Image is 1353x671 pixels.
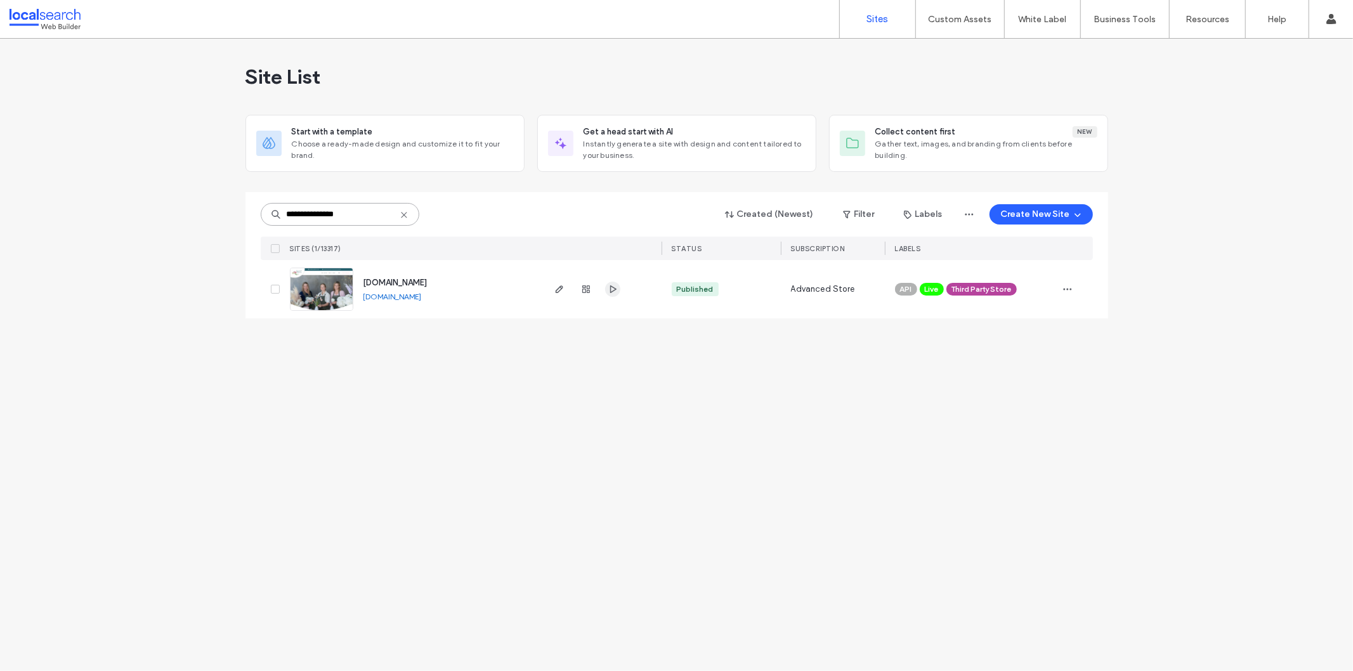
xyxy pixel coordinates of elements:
span: Start with a template [292,126,373,138]
div: Start with a templateChoose a ready-made design and customize it to fit your brand. [245,115,525,172]
a: [DOMAIN_NAME] [363,278,428,287]
span: Choose a ready-made design and customize it to fit your brand. [292,138,514,161]
div: New [1073,126,1097,138]
span: Advanced Store [791,283,855,296]
span: LABELS [895,244,921,253]
button: Created (Newest) [714,204,825,225]
span: STATUS [672,244,702,253]
span: API [900,283,912,295]
label: Business Tools [1094,14,1156,25]
div: Get a head start with AIInstantly generate a site with design and content tailored to your business. [537,115,816,172]
label: Help [1268,14,1287,25]
button: Filter [830,204,887,225]
span: Site List [245,64,321,89]
span: Gather text, images, and branding from clients before building. [875,138,1097,161]
span: SITES (1/13317) [290,244,342,253]
label: Custom Assets [929,14,992,25]
div: Published [677,283,714,295]
span: SUBSCRIPTION [791,244,845,253]
span: Get a head start with AI [584,126,674,138]
label: Resources [1186,14,1229,25]
span: Live [925,283,939,295]
a: [DOMAIN_NAME] [363,292,422,301]
span: Third Party Store [951,283,1012,295]
span: Instantly generate a site with design and content tailored to your business. [584,138,806,161]
span: Collect content first [875,126,956,138]
label: Sites [867,13,889,25]
div: Collect content firstNewGather text, images, and branding from clients before building. [829,115,1108,172]
label: White Label [1019,14,1067,25]
button: Labels [892,204,954,225]
span: Help [29,9,55,20]
button: Create New Site [990,204,1093,225]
